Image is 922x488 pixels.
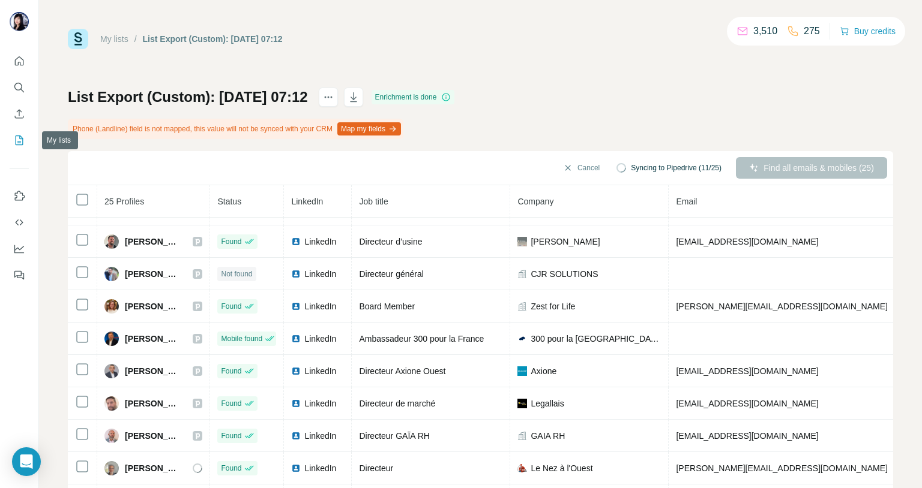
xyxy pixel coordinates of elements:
img: Avatar [10,12,29,31]
img: Avatar [104,396,119,411]
span: [PERSON_NAME] [125,236,181,248]
img: LinkedIn logo [291,431,301,441]
span: CJR SOLUTIONS [531,268,598,280]
span: [PERSON_NAME] [125,365,181,377]
span: LinkedIn [304,268,336,280]
span: [PERSON_NAME] [125,397,181,409]
span: Mobile found [221,333,262,344]
div: Phone (Landline) field is not mapped, this value will not be synced with your CRM [68,119,403,139]
span: LinkedIn [304,397,336,409]
p: 3,510 [753,24,777,38]
img: Avatar [104,364,119,378]
h1: List Export (Custom): [DATE] 07:12 [68,88,308,107]
span: Board Member [359,302,415,311]
span: Email [676,197,697,206]
span: [EMAIL_ADDRESS][DOMAIN_NAME] [676,366,818,376]
span: [PERSON_NAME][EMAIL_ADDRESS][DOMAIN_NAME] [676,463,887,473]
span: Directeur d’usine [359,237,422,246]
a: My lists [100,34,128,44]
span: Directeur général [359,269,423,279]
span: Job title [359,197,388,206]
div: Enrichment is done [372,90,455,104]
img: LinkedIn logo [291,366,301,376]
img: Avatar [104,234,119,249]
button: Enrich CSV [10,103,29,125]
span: Company [517,197,553,206]
span: [PERSON_NAME] [531,236,600,248]
span: Not found [221,269,252,279]
span: Found [221,430,241,441]
span: Found [221,236,241,247]
span: LinkedIn [304,365,336,377]
span: Le Nez à l'Ouest [531,462,592,474]
div: Open Intercom Messenger [12,447,41,476]
span: LinkedIn [304,462,336,474]
span: Directeur de marché [359,399,435,408]
span: [EMAIL_ADDRESS][DOMAIN_NAME] [676,431,818,441]
button: Search [10,77,29,98]
img: LinkedIn logo [291,269,301,279]
img: company-logo [517,334,527,344]
span: Axione [531,365,556,377]
span: Found [221,398,241,409]
span: LinkedIn [304,333,336,345]
span: LinkedIn [304,300,336,312]
span: Found [221,463,241,474]
img: Surfe Logo [68,29,88,49]
span: Ambassadeur 300 pour la France [359,334,484,344]
img: company-logo [517,399,527,408]
img: company-logo [517,463,527,473]
span: Directeur [359,463,393,473]
span: Found [221,301,241,312]
span: [PERSON_NAME] [125,462,181,474]
p: 275 [804,24,820,38]
span: LinkedIn [304,236,336,248]
img: Avatar [104,299,119,314]
button: Map my fields [337,122,401,135]
img: Avatar [104,429,119,443]
img: company-logo [517,366,527,376]
button: Buy credits [840,23,896,40]
span: Directeur Axione Ouest [359,366,445,376]
img: LinkedIn logo [291,302,301,311]
img: Avatar [104,267,119,281]
span: [EMAIL_ADDRESS][DOMAIN_NAME] [676,399,818,408]
button: Feedback [10,264,29,286]
span: [PERSON_NAME] [125,430,181,442]
span: [PERSON_NAME][EMAIL_ADDRESS][DOMAIN_NAME] [676,302,887,311]
span: Zest for Life [531,300,575,312]
img: Avatar [104,461,119,475]
span: [PERSON_NAME] [125,300,181,312]
span: Legallais [531,397,564,409]
span: Status [217,197,241,206]
button: actions [319,88,338,107]
button: Dashboard [10,238,29,260]
img: LinkedIn logo [291,463,301,473]
img: LinkedIn logo [291,334,301,344]
span: [PERSON_NAME] [125,268,181,280]
span: Syncing to Pipedrive (11/25) [631,162,722,173]
button: My lists [10,129,29,151]
button: Quick start [10,50,29,72]
img: Avatar [104,332,119,346]
span: LinkedIn [291,197,323,206]
img: LinkedIn logo [291,399,301,408]
span: [PERSON_NAME] [125,333,181,345]
img: LinkedIn logo [291,237,301,246]
li: / [134,33,137,45]
span: [EMAIL_ADDRESS][DOMAIN_NAME] [676,237,818,246]
button: Use Surfe API [10,212,29,233]
span: LinkedIn [304,430,336,442]
span: 300 pour la [GEOGRAPHIC_DATA] [531,333,661,345]
span: Directeur GAÏA RH [359,431,429,441]
span: 25 Profiles [104,197,144,206]
button: Cancel [555,157,608,179]
button: Use Surfe on LinkedIn [10,185,29,207]
div: List Export (Custom): [DATE] 07:12 [143,33,283,45]
span: Found [221,366,241,376]
img: company-logo [517,237,527,246]
span: GAIA RH [531,430,565,442]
